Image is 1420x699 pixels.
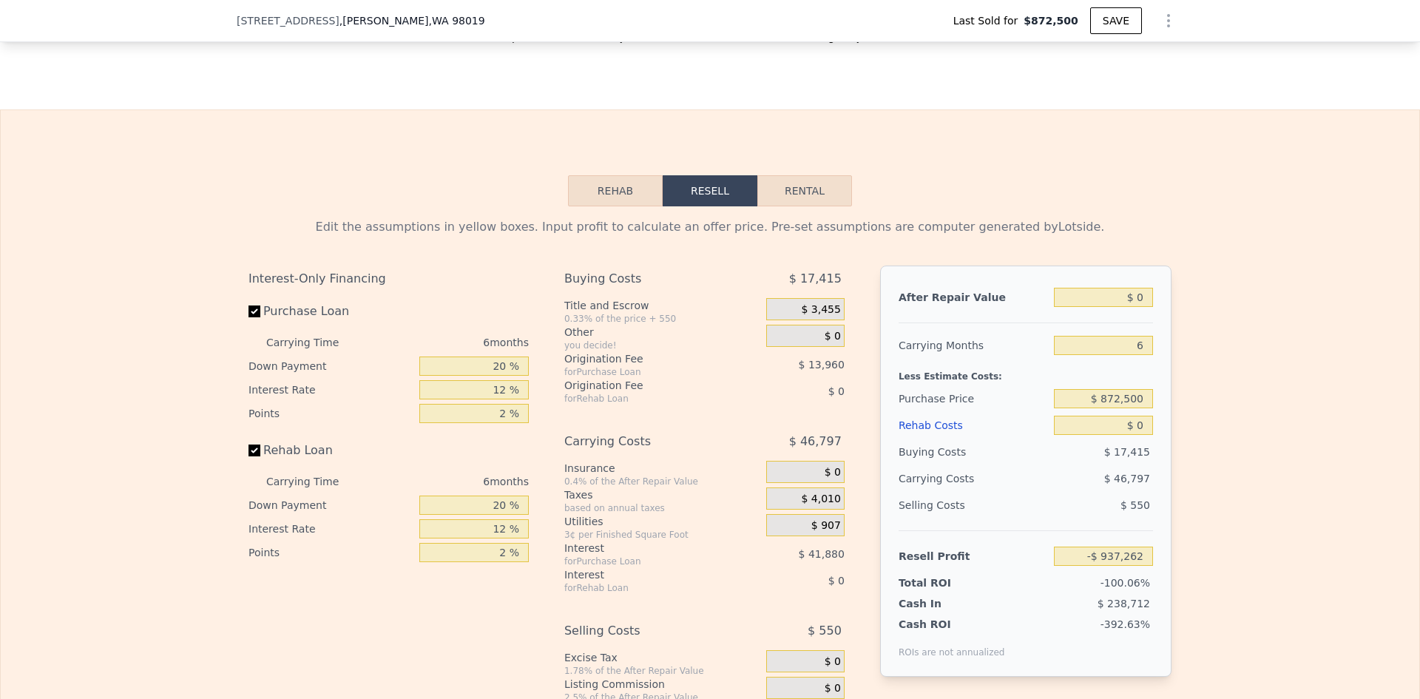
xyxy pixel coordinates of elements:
div: Origination Fee [564,351,729,366]
div: you decide! [564,340,760,351]
div: Total ROI [899,575,991,590]
button: Resell [663,175,757,206]
div: Rehab Costs [899,412,1048,439]
label: Rehab Loan [248,437,413,464]
div: for Rehab Loan [564,393,729,405]
span: $ 0 [825,330,841,343]
span: , WA 98019 [429,15,485,27]
div: Buying Costs [899,439,1048,465]
div: Excise Tax [564,650,760,665]
div: Listing Commission [564,677,760,692]
div: 6 months [368,331,529,354]
span: $ 17,415 [1104,446,1150,458]
div: Resell Profit [899,543,1048,570]
span: $ 907 [811,519,841,533]
span: $ 46,797 [1104,473,1150,484]
div: Title and Escrow [564,298,760,313]
div: for Purchase Loan [564,556,729,567]
div: based on annual taxes [564,502,760,514]
div: Insurance [564,461,760,476]
div: Interest-Only Financing [248,266,529,292]
span: $ 0 [825,655,841,669]
div: Carrying Months [899,332,1048,359]
button: SAVE [1090,7,1142,34]
div: for Rehab Loan [564,582,729,594]
span: $ 41,880 [799,548,845,560]
span: $ 0 [825,682,841,695]
span: $ 17,415 [789,266,842,292]
div: Selling Costs [564,618,729,644]
span: $ 0 [825,466,841,479]
div: 0.4% of the After Repair Value [564,476,760,487]
div: Carrying Time [266,470,362,493]
div: Interest Rate [248,378,413,402]
span: $ 0 [828,385,845,397]
span: -392.63% [1100,618,1150,630]
div: Cash In [899,596,991,611]
button: Rental [757,175,852,206]
span: $ 4,010 [801,493,840,506]
span: -100.06% [1100,577,1150,589]
div: Edit the assumptions in yellow boxes. Input profit to calculate an offer price. Pre-set assumptio... [248,218,1171,236]
span: $ 3,455 [801,303,840,317]
div: Utilities [564,514,760,529]
div: Carrying Costs [564,428,729,455]
input: Purchase Loan [248,305,260,317]
div: 3¢ per Finished Square Foot [564,529,760,541]
button: Rehab [568,175,663,206]
span: $ 238,712 [1098,598,1150,609]
div: Points [248,402,413,425]
span: $ 13,960 [799,359,845,371]
span: $ 550 [1120,499,1150,511]
div: Points [248,541,413,564]
div: Origination Fee [564,378,729,393]
div: Carrying Time [266,331,362,354]
div: Down Payment [248,354,413,378]
div: Buying Costs [564,266,729,292]
div: 0.33% of the price + 550 [564,313,760,325]
div: 1.78% of the After Repair Value [564,665,760,677]
span: $ 46,797 [789,428,842,455]
label: Purchase Loan [248,298,413,325]
div: Interest Rate [248,517,413,541]
div: Cash ROI [899,617,1005,632]
div: for Purchase Loan [564,366,729,378]
div: ROIs are not annualized [899,632,1005,658]
div: Interest [564,541,729,556]
div: Down Payment [248,493,413,517]
div: Purchase Price [899,385,1048,412]
button: Show Options [1154,6,1183,36]
div: Taxes [564,487,760,502]
span: [STREET_ADDRESS] [237,13,339,28]
input: Rehab Loan [248,445,260,456]
div: After Repair Value [899,284,1048,311]
div: 6 months [368,470,529,493]
div: Interest [564,567,729,582]
span: $ 550 [808,618,842,644]
span: $ 0 [828,575,845,587]
span: , [PERSON_NAME] [339,13,485,28]
div: Less Estimate Costs: [899,359,1153,385]
div: Other [564,325,760,340]
div: Carrying Costs [899,465,991,492]
span: Last Sold for [953,13,1024,28]
span: $872,500 [1024,13,1078,28]
div: Selling Costs [899,492,1048,519]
